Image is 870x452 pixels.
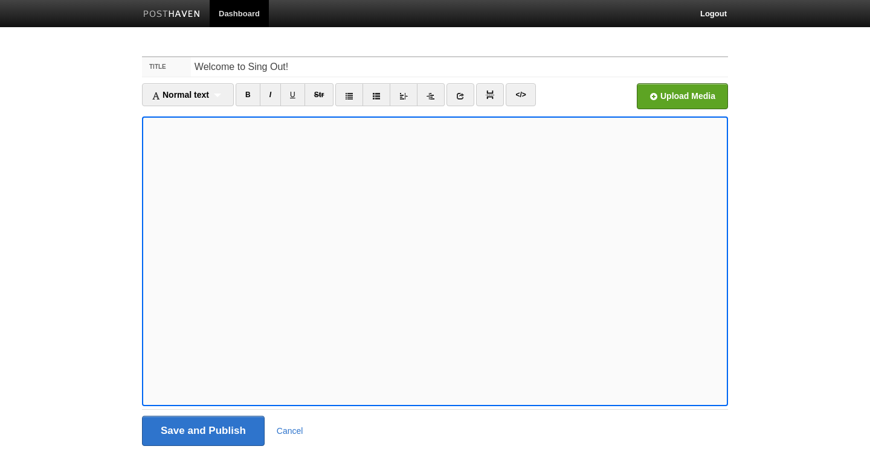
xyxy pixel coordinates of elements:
[236,83,260,106] a: B
[506,83,535,106] a: </>
[142,57,191,77] label: Title
[143,10,201,19] img: Posthaven-bar
[260,83,281,106] a: I
[142,416,265,446] input: Save and Publish
[314,91,324,99] del: Str
[304,83,334,106] a: Str
[486,91,494,99] img: pagebreak-icon.png
[152,90,209,100] span: Normal text
[277,426,303,436] a: Cancel
[280,83,305,106] a: U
